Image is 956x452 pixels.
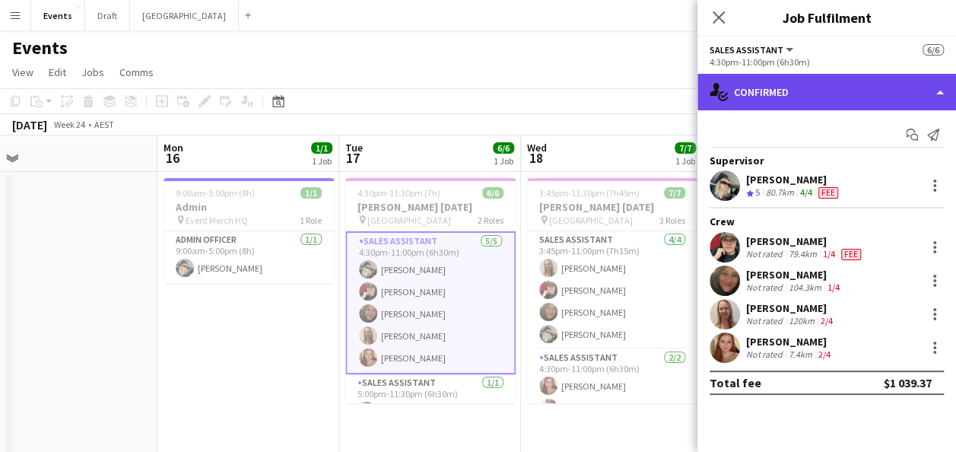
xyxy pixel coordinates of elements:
[12,37,68,59] h1: Events
[755,186,760,198] span: 5
[176,187,255,199] span: 9:00am-5:00pm (8h)
[493,142,514,154] span: 6/6
[818,349,831,360] app-skills-label: 2/4
[746,301,836,315] div: [PERSON_NAME]
[746,349,786,360] div: Not rated
[746,268,843,282] div: [PERSON_NAME]
[884,375,932,390] div: $1 039.37
[345,178,516,403] app-job-card: 4:30pm-11:30pm (7h)6/6[PERSON_NAME] [DATE] [GEOGRAPHIC_DATA]2 RolesSales Assistant5/54:30pm-11:00...
[300,187,322,199] span: 1/1
[300,215,322,226] span: 1 Role
[164,200,334,214] h3: Admin
[527,141,547,154] span: Wed
[527,200,697,214] h3: [PERSON_NAME] [DATE]
[85,1,130,30] button: Draft
[345,200,516,214] h3: [PERSON_NAME] [DATE]
[478,215,503,226] span: 2 Roles
[664,187,685,199] span: 7/7
[527,178,697,403] app-job-card: 3:45pm-11:30pm (7h45m)7/7[PERSON_NAME] [DATE] [GEOGRAPHIC_DATA]3 RolesSales Assistant4/43:45pm-11...
[746,234,864,248] div: [PERSON_NAME]
[525,149,547,167] span: 18
[786,349,815,360] div: 7.4km
[164,231,334,283] app-card-role: Admin Officer1/19:00am-5:00pm (8h)[PERSON_NAME]
[75,62,110,82] a: Jobs
[746,248,786,260] div: Not rated
[161,149,183,167] span: 16
[357,187,440,199] span: 4:30pm-11:30pm (7h)
[827,282,840,293] app-skills-label: 1/4
[710,44,783,56] span: Sales Assistant
[12,117,47,132] div: [DATE]
[549,215,633,226] span: [GEOGRAPHIC_DATA]
[164,178,334,283] app-job-card: 9:00am-5:00pm (8h)1/1Admin Event Merch HQ1 RoleAdmin Officer1/19:00am-5:00pm (8h)[PERSON_NAME]
[746,335,834,349] div: [PERSON_NAME]
[527,231,697,349] app-card-role: Sales Assistant4/43:45pm-11:00pm (7h15m)[PERSON_NAME][PERSON_NAME][PERSON_NAME][PERSON_NAME]
[821,315,833,326] app-skills-label: 2/4
[697,215,956,228] div: Crew
[923,44,944,56] span: 6/6
[6,62,40,82] a: View
[697,74,956,110] div: Confirmed
[800,186,812,198] app-skills-label: 4/4
[49,65,66,79] span: Edit
[659,215,685,226] span: 3 Roles
[130,1,239,30] button: [GEOGRAPHIC_DATA]
[482,187,503,199] span: 6/6
[345,374,516,426] app-card-role: Sales Assistant1/15:00pm-11:30pm (6h30m)
[345,141,363,154] span: Tue
[50,119,88,130] span: Week 24
[697,154,956,167] div: Supervisor
[823,248,835,259] app-skills-label: 1/4
[746,315,786,326] div: Not rated
[539,187,640,199] span: 3:45pm-11:30pm (7h45m)
[81,65,104,79] span: Jobs
[710,44,796,56] button: Sales Assistant
[345,231,516,374] app-card-role: Sales Assistant5/54:30pm-11:00pm (6h30m)[PERSON_NAME][PERSON_NAME][PERSON_NAME][PERSON_NAME][PERS...
[311,142,332,154] span: 1/1
[367,215,451,226] span: [GEOGRAPHIC_DATA]
[675,155,695,167] div: 1 Job
[494,155,513,167] div: 1 Job
[186,215,248,226] span: Event Merch HQ
[12,65,33,79] span: View
[763,186,797,199] div: 80.7km
[710,375,761,390] div: Total fee
[527,349,697,423] app-card-role: Sales Assistant2/24:30pm-11:00pm (6h30m)[PERSON_NAME]Trinity [PERSON_NAME]
[746,173,841,186] div: [PERSON_NAME]
[119,65,154,79] span: Comms
[786,282,824,293] div: 104.3km
[43,62,72,82] a: Edit
[818,187,838,199] span: Fee
[841,249,861,260] span: Fee
[94,119,114,130] div: AEST
[815,186,841,199] div: Crew has different fees then in role
[113,62,160,82] a: Comms
[746,282,786,293] div: Not rated
[312,155,332,167] div: 1 Job
[675,142,696,154] span: 7/7
[697,8,956,27] h3: Job Fulfilment
[786,248,820,260] div: 79.4km
[343,149,363,167] span: 17
[164,141,183,154] span: Mon
[838,248,864,260] div: Crew has different fees then in role
[710,56,944,68] div: 4:30pm-11:00pm (6h30m)
[786,315,818,326] div: 120km
[31,1,85,30] button: Events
